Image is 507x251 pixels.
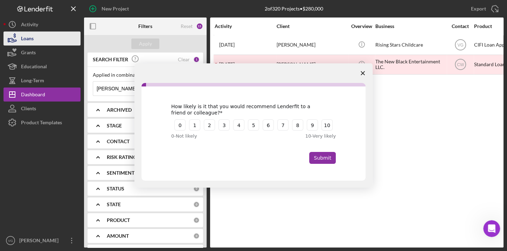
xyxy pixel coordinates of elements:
[218,119,230,131] button: 3
[248,119,259,131] button: 5
[321,119,333,131] button: 10
[189,119,200,131] button: 1
[204,119,215,131] button: 2
[171,133,234,140] div: 0 - Not likely
[353,63,373,83] span: Close survey
[292,119,303,131] button: 8
[307,119,318,131] button: 9
[263,119,274,131] button: 6
[171,103,325,116] div: How likely is it that you would recommend Lenderfit to a friend or colleague?
[277,119,289,131] button: 7
[233,119,244,131] button: 4
[309,152,336,164] button: Submit
[273,133,336,140] div: 10 - Very likely
[174,119,186,131] button: 0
